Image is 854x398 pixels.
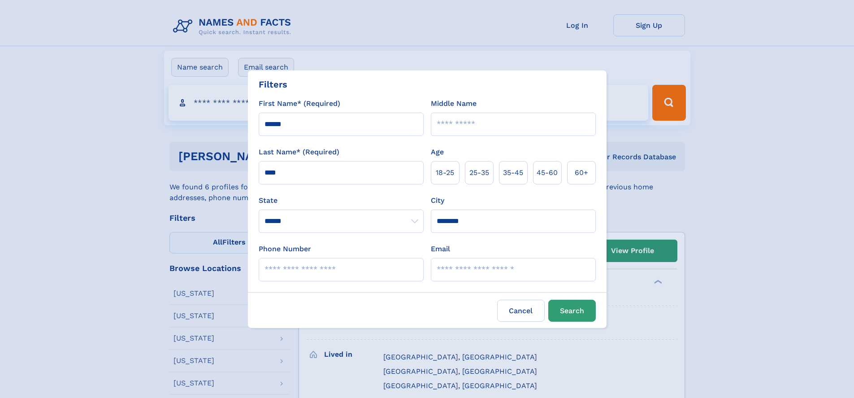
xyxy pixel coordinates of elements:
label: Middle Name [431,98,477,109]
span: 45‑60 [537,167,558,178]
span: 18‑25 [436,167,454,178]
div: Filters [259,78,287,91]
label: Phone Number [259,244,311,254]
label: Email [431,244,450,254]
label: State [259,195,424,206]
label: Age [431,147,444,157]
span: 60+ [575,167,588,178]
span: 25‑35 [469,167,489,178]
label: First Name* (Required) [259,98,340,109]
label: City [431,195,444,206]
span: 35‑45 [503,167,523,178]
button: Search [548,300,596,322]
label: Cancel [497,300,545,322]
label: Last Name* (Required) [259,147,339,157]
